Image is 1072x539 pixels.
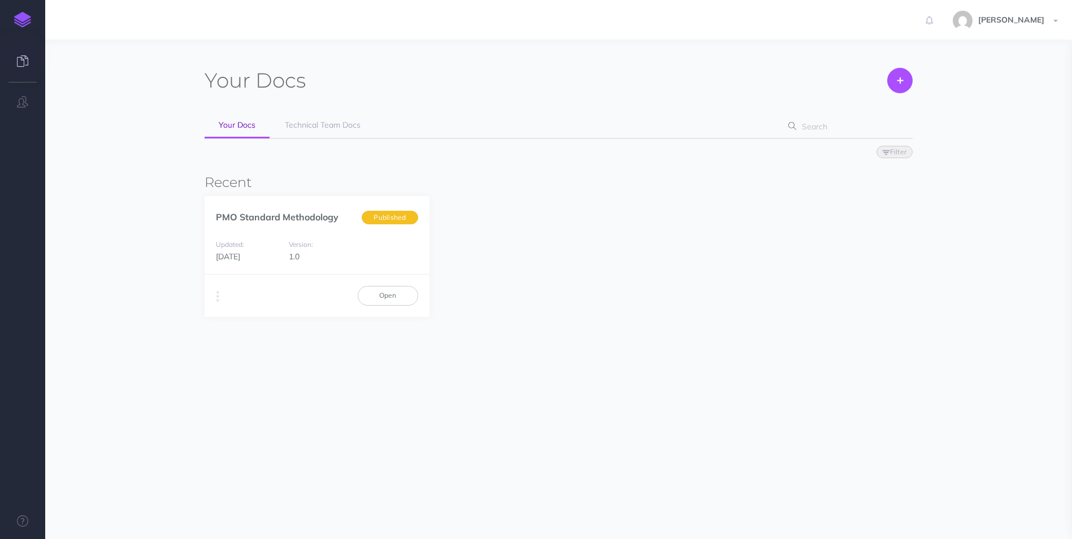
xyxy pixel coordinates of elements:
[973,15,1050,25] span: [PERSON_NAME]
[358,286,418,305] a: Open
[205,175,913,190] h3: Recent
[216,240,244,249] small: Updated:
[205,68,250,93] span: Your
[271,113,375,138] a: Technical Team Docs
[289,251,300,262] span: 1.0
[205,68,306,93] h1: Docs
[216,251,240,262] span: [DATE]
[285,120,361,130] span: Technical Team Docs
[14,12,31,28] img: logo-mark.svg
[798,116,895,137] input: Search
[876,146,913,158] button: Filter
[219,120,255,130] span: Your Docs
[289,240,313,249] small: Version:
[216,289,219,305] i: More actions
[216,211,338,223] a: PMO Standard Methodology
[953,11,973,31] img: 6e35fce6e5d1113055828de9e30f68ff.jpg
[205,113,270,138] a: Your Docs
